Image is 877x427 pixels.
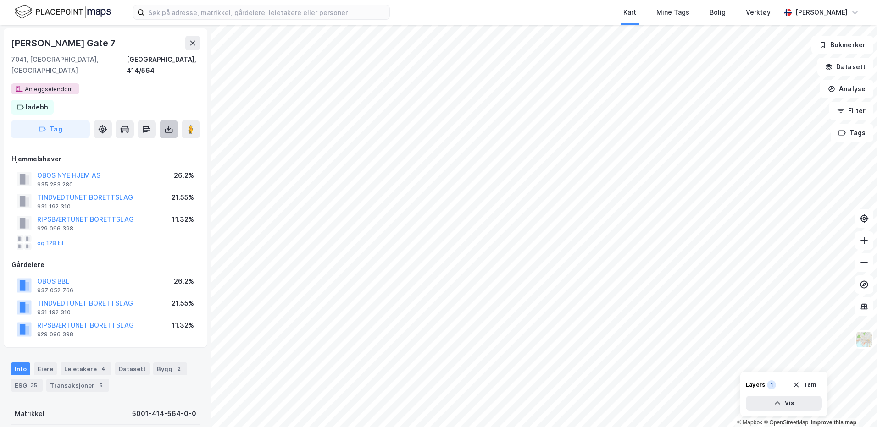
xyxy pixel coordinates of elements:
[37,181,73,188] div: 935 283 280
[820,80,873,98] button: Analyse
[11,362,30,375] div: Info
[172,214,194,225] div: 11.32%
[132,408,196,419] div: 5001-414-564-0-0
[855,331,873,348] img: Z
[11,120,90,138] button: Tag
[29,381,39,390] div: 35
[710,7,726,18] div: Bolig
[811,419,856,426] a: Improve this map
[787,378,822,392] button: Tøm
[174,170,194,181] div: 26.2%
[746,396,822,411] button: Vis
[767,380,776,389] div: 1
[174,276,194,287] div: 26.2%
[172,192,194,203] div: 21.55%
[656,7,689,18] div: Mine Tags
[11,153,200,164] div: Hjemmelshaver
[37,225,73,232] div: 929 096 398
[37,331,73,338] div: 929 096 398
[127,54,200,76] div: [GEOGRAPHIC_DATA], 414/564
[11,259,200,270] div: Gårdeiere
[96,381,105,390] div: 5
[46,379,109,392] div: Transaksjoner
[115,362,150,375] div: Datasett
[11,54,127,76] div: 7041, [GEOGRAPHIC_DATA], [GEOGRAPHIC_DATA]
[831,383,877,427] iframe: Chat Widget
[831,124,873,142] button: Tags
[153,362,187,375] div: Bygg
[831,383,877,427] div: Kontrollprogram for chat
[15,4,111,20] img: logo.f888ab2527a4732fd821a326f86c7f29.svg
[829,102,873,120] button: Filter
[37,203,71,210] div: 931 192 310
[746,381,765,389] div: Layers
[795,7,848,18] div: [PERSON_NAME]
[37,309,71,316] div: 931 192 310
[26,102,48,113] div: ladebh
[99,364,108,373] div: 4
[144,5,389,19] input: Søk på adresse, matrikkel, gårdeiere, leietakere eller personer
[764,419,808,426] a: OpenStreetMap
[172,320,194,331] div: 11.32%
[11,36,117,50] div: [PERSON_NAME] Gate 7
[817,58,873,76] button: Datasett
[746,7,771,18] div: Verktøy
[11,379,43,392] div: ESG
[811,36,873,54] button: Bokmerker
[34,362,57,375] div: Eiere
[174,364,183,373] div: 2
[61,362,111,375] div: Leietakere
[15,408,44,419] div: Matrikkel
[37,287,73,294] div: 937 052 766
[737,419,762,426] a: Mapbox
[172,298,194,309] div: 21.55%
[623,7,636,18] div: Kart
